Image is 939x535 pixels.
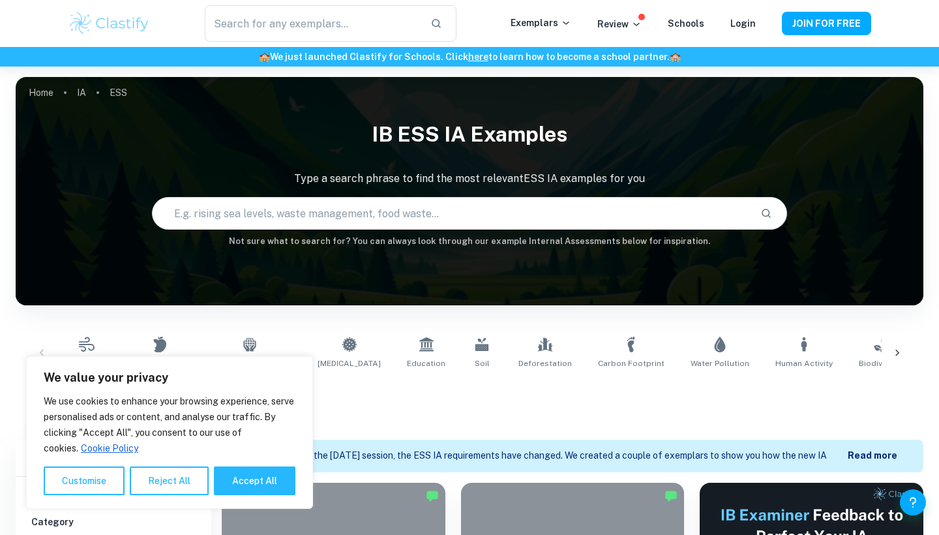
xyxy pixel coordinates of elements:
[254,449,848,463] p: Starting from the [DATE] session, the ESS IA requirements have changed. We created a couple of ex...
[518,358,572,369] span: Deforestation
[26,356,313,509] div: We value your privacy
[44,370,295,386] p: We value your privacy
[511,16,571,30] p: Exemplars
[468,52,488,62] a: here
[31,515,196,529] h6: Category
[16,114,923,155] h1: IB ESS IA examples
[16,440,211,476] h6: Filter exemplars
[426,489,439,502] img: Marked
[664,489,678,502] img: Marked
[848,450,897,461] b: Read more
[670,52,681,62] span: 🏫
[730,18,756,29] a: Login
[259,52,270,62] span: 🏫
[597,17,642,31] p: Review
[900,489,926,515] button: Help and Feedback
[16,235,923,248] h6: Not sure what to search for? You can always look through our example Internal Assessments below f...
[782,12,871,35] button: JOIN FOR FREE
[110,85,127,100] p: ESS
[16,171,923,187] p: Type a search phrase to find the most relevant ESS IA examples for you
[475,358,490,369] span: Soil
[29,84,53,102] a: Home
[318,358,381,369] span: [MEDICAL_DATA]
[153,195,750,232] input: E.g. rising sea levels, waste management, food waste...
[598,358,664,369] span: Carbon Footprint
[407,358,445,369] span: Education
[205,5,420,42] input: Search for any exemplars...
[859,358,904,369] span: Biodiversity
[77,84,86,102] a: IA
[755,202,777,224] button: Search
[44,393,295,456] p: We use cookies to enhance your browsing experience, serve personalised ads or content, and analys...
[775,358,833,369] span: Human Activity
[61,385,878,408] h1: All ESS IA Examples
[130,466,209,495] button: Reject All
[80,442,139,454] a: Cookie Policy
[44,466,125,495] button: Customise
[68,10,151,37] img: Clastify logo
[214,466,295,495] button: Accept All
[668,18,704,29] a: Schools
[691,358,749,369] span: Water Pollution
[3,50,936,64] h6: We just launched Clastify for Schools. Click to learn how to become a school partner.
